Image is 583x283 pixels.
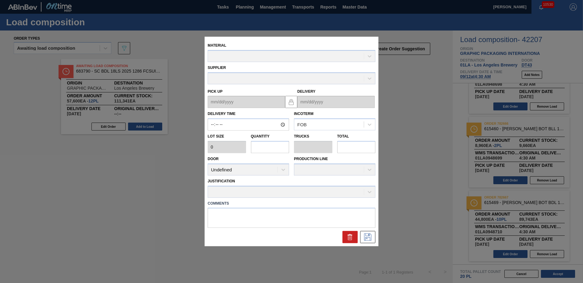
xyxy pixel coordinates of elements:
label: Production Line [294,157,328,161]
label: Total [337,134,349,139]
button: locked [285,96,297,108]
div: Delete Order [342,231,358,243]
input: mm/dd/yyyy [297,96,375,108]
label: Comments [208,199,375,208]
label: Supplier [208,66,226,70]
label: Lot size [208,132,246,141]
input: mm/dd/yyyy [208,96,285,108]
div: Edit Order [360,231,375,243]
label: Door [208,157,219,161]
label: Incoterm [294,112,313,116]
label: Pick up [208,89,223,94]
div: FOB [297,122,307,127]
label: Material [208,43,226,48]
label: Trucks [294,134,309,139]
label: Justification [208,179,235,183]
label: Quantity [251,134,270,139]
img: locked [288,98,295,106]
label: Delivery Time [208,110,289,119]
label: Delivery [297,89,316,94]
